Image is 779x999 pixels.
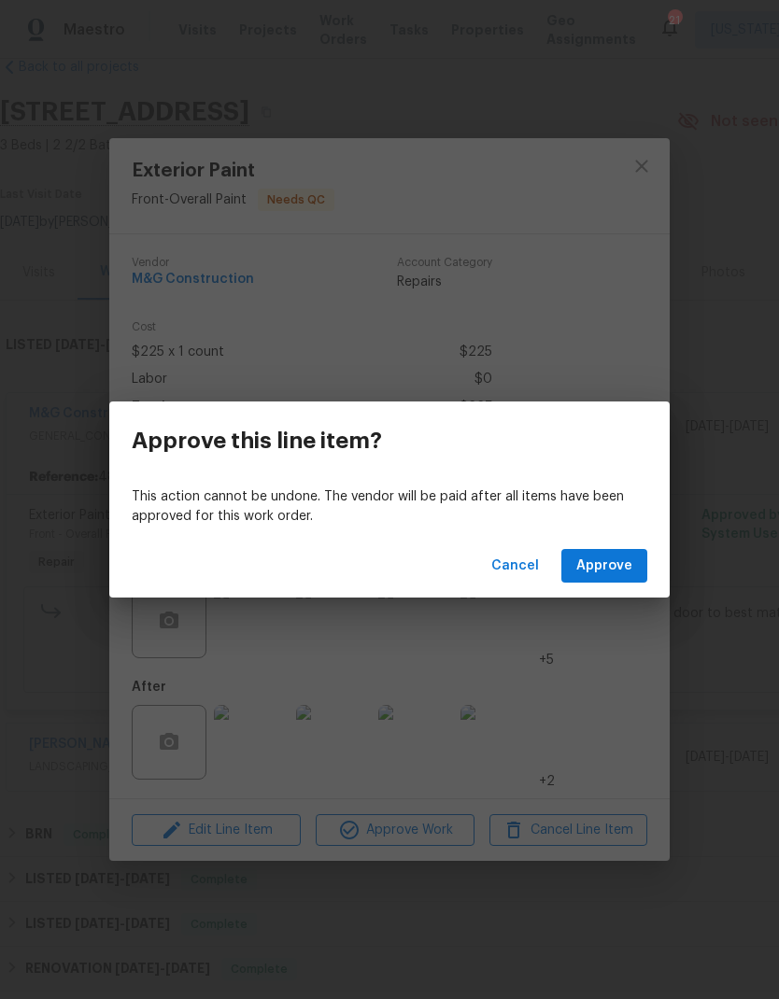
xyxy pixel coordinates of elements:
span: Cancel [491,555,539,578]
h3: Approve this line item? [132,428,382,454]
button: Cancel [484,549,546,584]
button: Approve [561,549,647,584]
p: This action cannot be undone. The vendor will be paid after all items have been approved for this... [132,487,647,527]
span: Approve [576,555,632,578]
